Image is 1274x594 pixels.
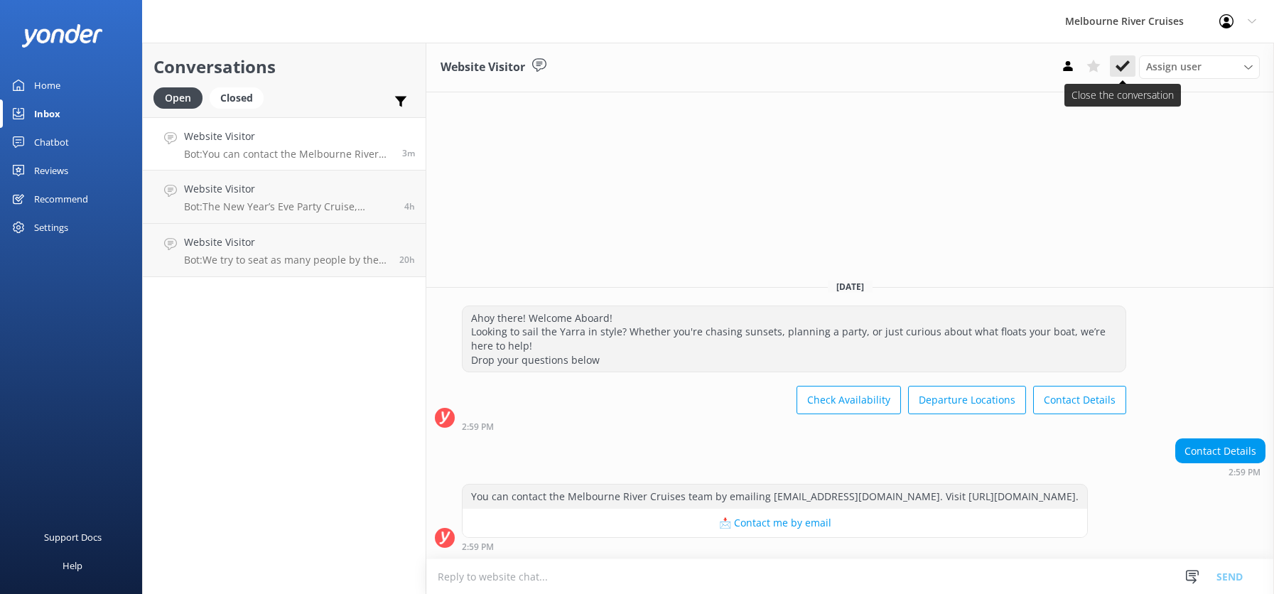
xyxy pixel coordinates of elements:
span: [DATE] [828,281,873,293]
button: Departure Locations [908,386,1026,414]
span: Assign user [1146,59,1202,75]
a: Open [153,90,210,105]
div: Help [63,551,82,580]
p: Bot: The New Year’s Eve Party Cruise, starting from $299, includes a 4-hour celebration on the Ya... [184,200,394,213]
strong: 2:59 PM [462,423,494,431]
strong: 2:59 PM [462,543,494,551]
h4: Website Visitor [184,234,389,250]
strong: 2:59 PM [1229,468,1260,477]
div: Settings [34,213,68,242]
a: Closed [210,90,271,105]
h2: Conversations [153,53,415,80]
button: 📩 Contact me by email [463,509,1087,537]
div: Inbox [34,99,60,128]
div: Home [34,71,60,99]
div: Assign User [1139,55,1260,78]
p: Bot: You can contact the Melbourne River Cruises team by emailing [EMAIL_ADDRESS][DOMAIN_NAME]. V... [184,148,392,161]
div: Sep 04 2025 02:59pm (UTC +10:00) Australia/Sydney [462,421,1126,431]
div: Closed [210,87,264,109]
h4: Website Visitor [184,129,392,144]
a: Website VisitorBot:You can contact the Melbourne River Cruises team by emailing [EMAIL_ADDRESS][D... [143,117,426,171]
div: Sep 04 2025 02:59pm (UTC +10:00) Australia/Sydney [1175,467,1265,477]
h3: Website Visitor [441,58,525,77]
div: Recommend [34,185,88,213]
span: Sep 03 2025 06:38pm (UTC +10:00) Australia/Sydney [399,254,415,266]
img: yonder-white-logo.png [21,24,103,48]
button: Contact Details [1033,386,1126,414]
div: Chatbot [34,128,69,156]
button: Check Availability [797,386,901,414]
a: Website VisitorBot:The New Year’s Eve Party Cruise, starting from $299, includes a 4-hour celebra... [143,171,426,224]
span: Sep 04 2025 10:14am (UTC +10:00) Australia/Sydney [404,200,415,212]
div: Support Docs [44,523,102,551]
span: Sep 04 2025 02:59pm (UTC +10:00) Australia/Sydney [402,147,415,159]
div: Contact Details [1176,439,1265,463]
div: You can contact the Melbourne River Cruises team by emailing [EMAIL_ADDRESS][DOMAIN_NAME]. Visit ... [463,485,1087,509]
h4: Website Visitor [184,181,394,197]
div: Sep 04 2025 02:59pm (UTC +10:00) Australia/Sydney [462,541,1088,551]
p: Bot: We try to seat as many people by the windows as possible, but not everyone is able to sit th... [184,254,389,266]
div: Ahoy there! Welcome Aboard! Looking to sail the Yarra in style? Whether you're chasing sunsets, p... [463,306,1125,372]
div: Reviews [34,156,68,185]
a: Website VisitorBot:We try to seat as many people by the windows as possible, but not everyone is ... [143,224,426,277]
div: Open [153,87,203,109]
